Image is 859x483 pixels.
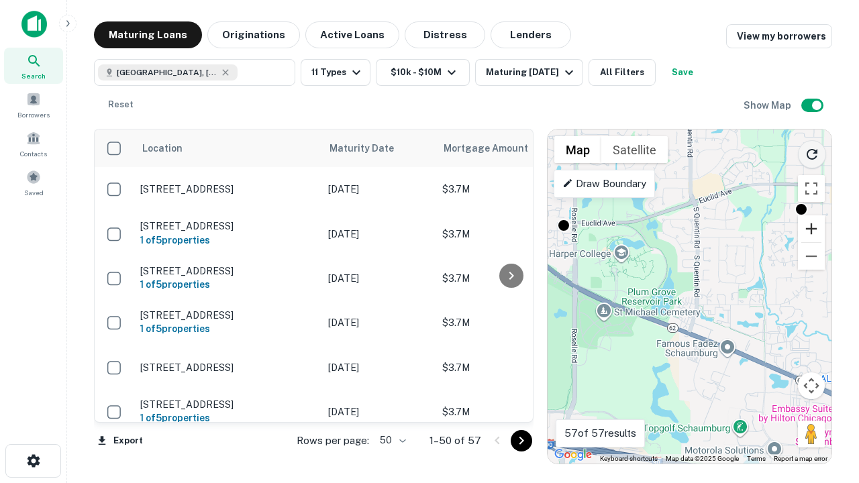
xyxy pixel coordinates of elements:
button: Save your search to get updates of matches that match your search criteria. [661,59,704,86]
h6: 1 of 5 properties [140,411,315,425]
button: Keyboard shortcuts [600,454,658,464]
p: Draw Boundary [562,176,646,192]
span: Map data ©2025 Google [666,455,739,462]
p: $3.7M [442,227,576,241]
span: Contacts [20,148,47,159]
button: Originations [207,21,300,48]
div: 50 [374,431,408,450]
p: $3.7M [442,360,576,375]
a: Contacts [4,125,63,162]
img: capitalize-icon.png [21,11,47,38]
p: [STREET_ADDRESS] [140,398,315,411]
th: Maturity Date [321,129,436,167]
p: Rows per page: [297,433,369,449]
span: Maturity Date [330,140,411,156]
button: Reset [99,91,142,118]
p: [STREET_ADDRESS] [140,362,315,374]
span: Location [142,140,183,156]
button: Show street map [554,136,601,163]
p: $3.7M [442,271,576,286]
h6: 1 of 5 properties [140,233,315,248]
a: Borrowers [4,87,63,123]
h6: Show Map [744,98,793,113]
p: [DATE] [328,405,429,419]
p: [DATE] [328,227,429,241]
button: Reload search area [798,140,826,168]
a: Report a map error [774,455,827,462]
span: Search [21,70,46,81]
p: [DATE] [328,360,429,375]
button: 11 Types [301,59,370,86]
button: Distress [405,21,485,48]
button: Go to next page [511,430,532,451]
p: $3.7M [442,315,576,330]
iframe: Chat Widget [792,333,859,397]
span: Borrowers [17,109,50,120]
button: Active Loans [305,21,399,48]
img: Google [551,446,595,464]
button: Toggle fullscreen view [798,175,825,202]
p: $3.7M [442,182,576,197]
p: [DATE] [328,182,429,197]
a: Terms (opens in new tab) [747,455,766,462]
th: Mortgage Amount [436,129,583,167]
button: Lenders [491,21,571,48]
div: 0 0 [548,129,831,464]
span: Saved [24,187,44,198]
button: Maturing Loans [94,21,202,48]
span: Mortgage Amount [444,140,546,156]
button: Show satellite imagery [601,136,668,163]
a: View my borrowers [726,24,832,48]
p: 57 of 57 results [564,425,636,441]
p: [DATE] [328,271,429,286]
div: Maturing [DATE] [486,64,577,80]
th: Location [134,129,321,167]
p: [STREET_ADDRESS] [140,220,315,232]
button: Zoom in [798,215,825,242]
p: [STREET_ADDRESS] [140,265,315,277]
span: [GEOGRAPHIC_DATA], [GEOGRAPHIC_DATA] [117,66,217,78]
a: Search [4,48,63,84]
p: $3.7M [442,405,576,419]
p: [DATE] [328,315,429,330]
p: [STREET_ADDRESS] [140,183,315,195]
a: Open this area in Google Maps (opens a new window) [551,446,595,464]
button: $10k - $10M [376,59,470,86]
button: Zoom out [798,243,825,270]
button: Drag Pegman onto the map to open Street View [798,421,825,447]
h6: 1 of 5 properties [140,321,315,336]
button: Export [94,431,146,451]
p: 1–50 of 57 [429,433,481,449]
a: Saved [4,164,63,201]
button: All Filters [589,59,656,86]
h6: 1 of 5 properties [140,277,315,292]
button: Maturing [DATE] [475,59,583,86]
p: [STREET_ADDRESS] [140,309,315,321]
